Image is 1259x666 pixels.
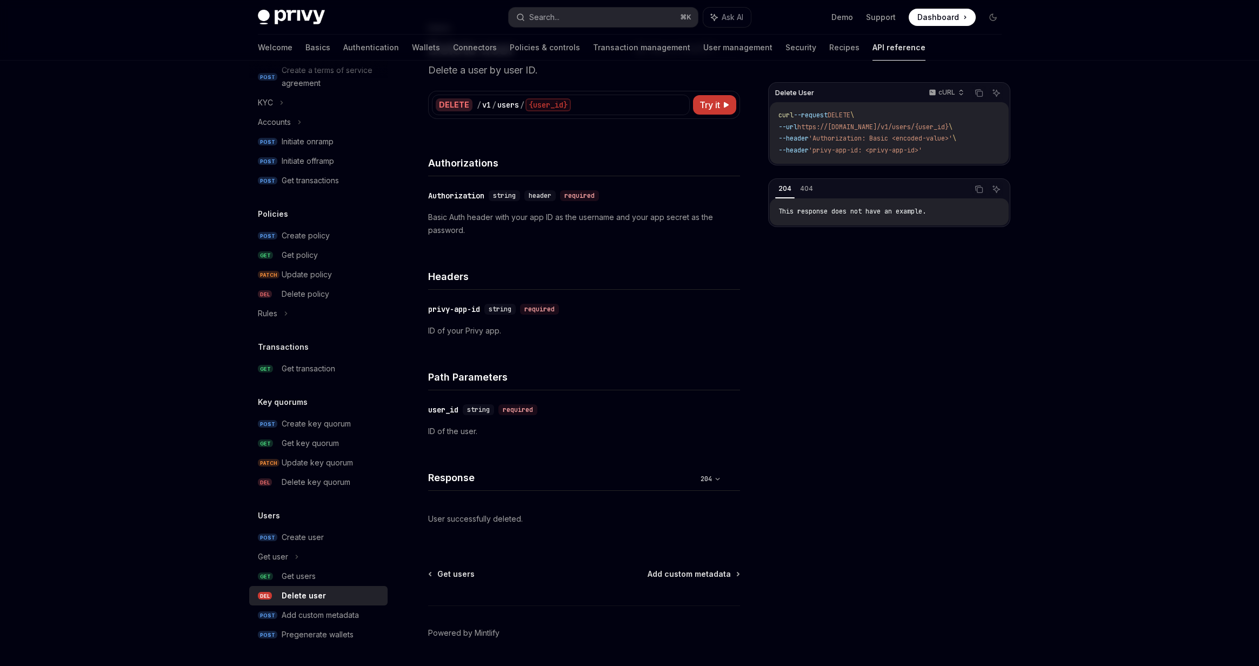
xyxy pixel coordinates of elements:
[509,8,698,27] button: Search...⌘K
[249,586,388,605] a: DELDelete user
[428,269,740,284] h4: Headers
[917,12,959,23] span: Dashboard
[258,177,277,185] span: POST
[249,434,388,453] a: GETGet key quorum
[828,111,850,119] span: DELETE
[258,35,292,61] a: Welcome
[829,35,860,61] a: Recipes
[343,35,399,61] a: Authentication
[258,290,272,298] span: DEL
[412,35,440,61] a: Wallets
[282,174,339,187] div: Get transactions
[797,182,816,195] div: 404
[282,609,359,622] div: Add custom metadata
[258,96,273,109] div: KYC
[497,99,519,110] div: users
[249,453,388,472] a: PATCHUpdate key quorum
[520,304,559,315] div: required
[477,99,481,110] div: /
[249,605,388,625] a: POSTAdd custom metadata
[428,211,740,237] p: Basic Auth header with your app ID as the username and your app secret as the password.
[529,191,551,200] span: header
[282,417,351,430] div: Create key quorum
[249,567,388,586] a: GETGet users
[258,478,272,487] span: DEL
[778,111,794,119] span: curl
[648,569,731,580] span: Add custom metadata
[775,182,795,195] div: 204
[249,132,388,151] a: POSTInitiate onramp
[258,271,279,279] span: PATCH
[428,628,499,638] a: Powered by Mintlify
[258,439,273,448] span: GET
[872,35,925,61] a: API reference
[428,63,740,78] p: Delete a user by user ID.
[428,404,458,415] div: user_id
[428,370,740,384] h4: Path Parameters
[525,98,571,111] div: {user_id}
[797,123,949,131] span: https://[DOMAIN_NAME]/v1/users/{user_id}
[560,190,599,201] div: required
[453,35,497,61] a: Connectors
[778,134,809,143] span: --header
[428,156,740,170] h4: Authorizations
[680,13,691,22] span: ⌘ K
[258,341,309,354] h5: Transactions
[428,190,484,201] div: Authorization
[282,229,330,242] div: Create policy
[249,226,388,245] a: POSTCreate policy
[258,116,291,129] div: Accounts
[775,89,814,97] span: Delete User
[258,550,288,563] div: Get user
[952,134,956,143] span: \
[866,12,896,23] a: Support
[467,405,490,414] span: string
[648,569,739,580] a: Add custom metadata
[949,123,952,131] span: \
[258,420,277,428] span: POST
[482,99,491,110] div: v1
[989,182,1003,196] button: Ask AI
[428,512,740,525] p: User successfully deleted.
[282,531,324,544] div: Create user
[282,288,329,301] div: Delete policy
[249,359,388,378] a: GETGet transaction
[785,35,816,61] a: Security
[428,425,740,438] p: ID of the user.
[989,86,1003,100] button: Ask AI
[282,437,339,450] div: Get key quorum
[700,98,720,111] span: Try it
[258,138,277,146] span: POST
[258,208,288,221] h5: Policies
[850,111,854,119] span: \
[249,151,388,171] a: POSTInitiate offramp
[249,414,388,434] a: POSTCreate key quorum
[809,134,952,143] span: 'Authorization: Basic <encoded-value>'
[282,589,326,602] div: Delete user
[282,362,335,375] div: Get transaction
[249,472,388,492] a: DELDelete key quorum
[778,207,926,216] span: This response does not have an example.
[249,625,388,644] a: POSTPregenerate wallets
[722,12,743,23] span: Ask AI
[258,10,325,25] img: dark logo
[972,182,986,196] button: Copy the contents from the code block
[258,534,277,542] span: POST
[258,572,273,581] span: GET
[436,98,472,111] div: DELETE
[593,35,690,61] a: Transaction management
[489,305,511,314] span: string
[258,509,280,522] h5: Users
[258,631,277,639] span: POST
[510,35,580,61] a: Policies & controls
[703,35,772,61] a: User management
[258,592,272,600] span: DEL
[831,12,853,23] a: Demo
[282,249,318,262] div: Get policy
[984,9,1002,26] button: Toggle dark mode
[972,86,986,100] button: Copy the contents from the code block
[693,95,736,115] button: Try it
[249,245,388,265] a: GETGet policy
[498,404,537,415] div: required
[909,9,976,26] a: Dashboard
